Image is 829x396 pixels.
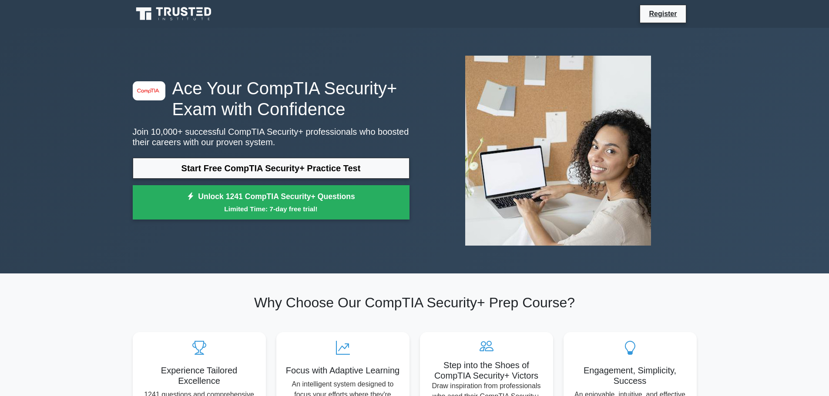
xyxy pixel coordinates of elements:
h2: Why Choose Our CompTIA Security+ Prep Course? [133,294,697,311]
a: Register [644,8,682,19]
h5: Focus with Adaptive Learning [283,365,403,376]
a: Unlock 1241 CompTIA Security+ QuestionsLimited Time: 7-day free trial! [133,185,409,220]
h5: Engagement, Simplicity, Success [571,365,690,386]
a: Start Free CompTIA Security+ Practice Test [133,158,409,179]
h5: Step into the Shoes of CompTIA Security+ Victors [427,360,546,381]
p: Join 10,000+ successful CompTIA Security+ professionals who boosted their careers with our proven... [133,126,409,147]
h1: Ace Your CompTIA Security+ Exam with Confidence [133,78,409,120]
h5: Experience Tailored Excellence [140,365,259,386]
small: Limited Time: 7-day free trial! [144,204,399,214]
